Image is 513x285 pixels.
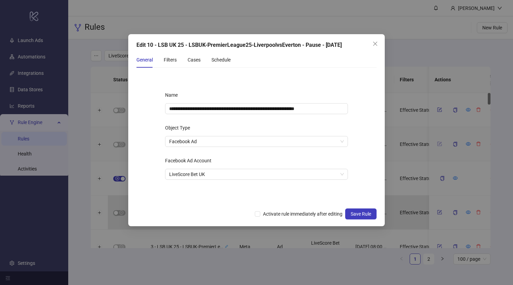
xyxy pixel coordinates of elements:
[165,103,348,114] input: Name
[136,56,153,64] div: General
[372,41,378,46] span: close
[165,155,216,166] label: Facebook Ad Account
[165,122,194,133] label: Object Type
[370,38,381,49] button: Close
[164,56,177,64] div: Filters
[260,210,345,218] span: Activate rule immediately after editing
[188,56,201,64] div: Cases
[136,41,377,49] div: Edit 10 - LSB UK 25 - LSBUK-PremierLeague25-LiverpoolvsEverton - Pause - [DATE]
[351,211,371,217] span: Save Rule
[169,169,344,179] span: LiveScore Bet UK
[211,56,231,64] div: Schedule
[345,208,377,219] button: Save Rule
[165,90,182,100] label: Name
[169,136,344,147] span: Facebook Ad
